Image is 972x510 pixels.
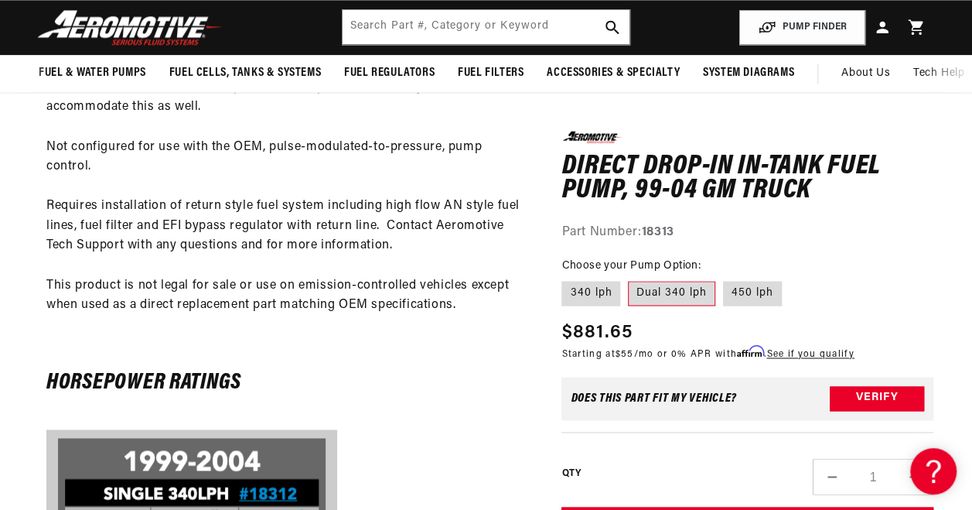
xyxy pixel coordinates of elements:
a: See if you qualify - Learn more about Affirm Financing (opens in modal) [766,350,854,359]
span: $881.65 [561,319,633,347]
span: Accessories & Specialty [547,65,680,81]
span: Fuel Regulators [344,65,435,81]
span: Fuel Filters [458,65,524,81]
div: Part Number: [561,223,933,243]
span: System Diagrams [703,65,794,81]
span: Fuel Cells, Tanks & Systems [169,65,321,81]
span: Fuel & Water Pumps [39,65,146,81]
p: Starting at /mo or 0% APR with . [561,347,854,361]
span: About Us [841,67,890,79]
div: Does This part fit My vehicle? [571,392,737,405]
h6: Horsepower Ratings [46,373,523,392]
summary: Fuel & Water Pumps [27,55,158,91]
input: Search by Part Number, Category or Keyword [343,10,629,44]
legend: Choose your Pump Option: [561,258,702,275]
summary: Fuel Regulators [333,55,446,91]
button: Verify [830,386,924,411]
label: QTY [561,468,581,481]
span: Tech Help [913,65,964,82]
label: 340 lph [561,282,620,306]
label: Dual 340 lph [628,282,715,306]
span: $55 [616,350,634,359]
summary: System Diagrams [691,55,806,91]
label: 450 lph [723,282,782,306]
img: Aeromotive [33,9,227,46]
span: Affirm [737,346,764,358]
h1: Direct Drop-In In-Tank Fuel Pump, 99-04 GM Truck [561,155,933,204]
strong: 18313 [642,226,674,238]
button: search button [595,10,629,44]
summary: Fuel Cells, Tanks & Systems [158,55,333,91]
summary: Fuel Filters [446,55,535,91]
summary: Accessories & Specialty [535,55,691,91]
a: About Us [830,55,902,92]
button: PUMP FINDER [739,10,865,45]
